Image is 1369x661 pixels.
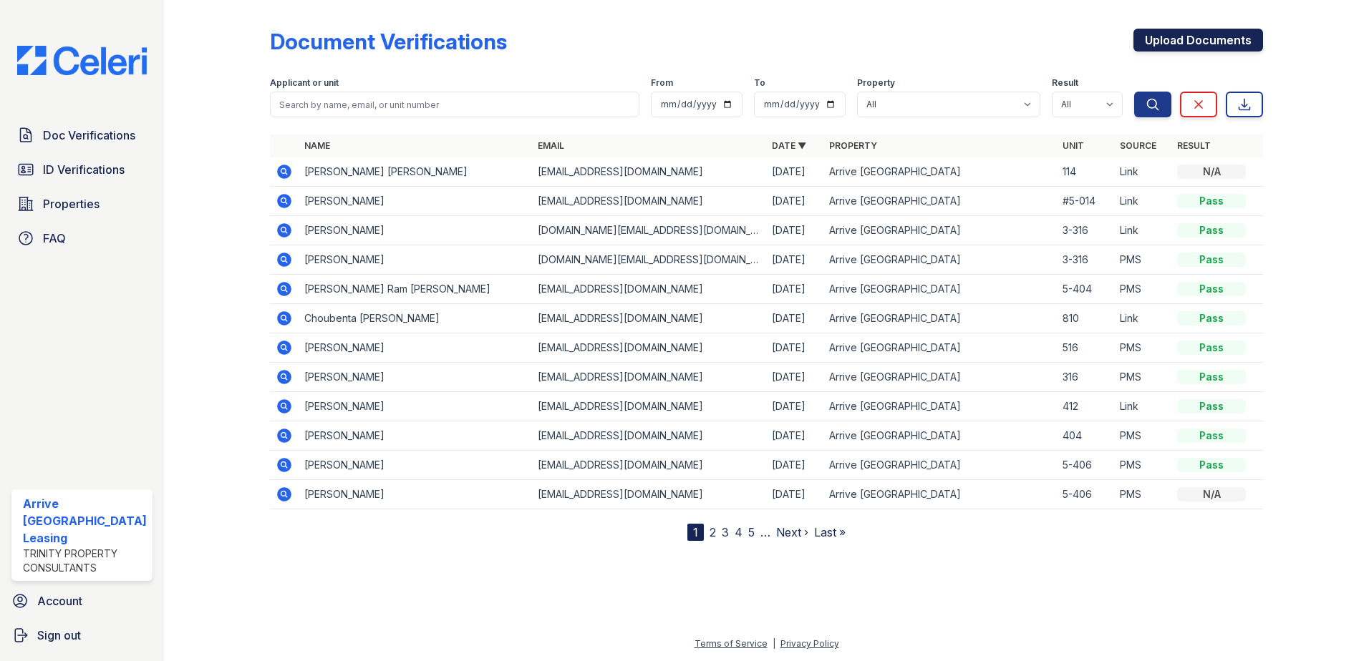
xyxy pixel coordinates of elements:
[766,363,823,392] td: [DATE]
[1177,282,1246,296] div: Pass
[754,77,765,89] label: To
[695,638,768,649] a: Terms of Service
[304,140,330,151] a: Name
[1177,458,1246,472] div: Pass
[299,245,533,275] td: [PERSON_NAME]
[823,480,1058,509] td: Arrive [GEOGRAPHIC_DATA]
[766,216,823,245] td: [DATE]
[37,627,81,644] span: Sign out
[532,421,766,451] td: [EMAIL_ADDRESS][DOMAIN_NAME]
[780,638,839,649] a: Privacy Policy
[299,421,533,451] td: [PERSON_NAME]
[23,547,147,575] div: Trinity Property Consultants
[1177,399,1246,413] div: Pass
[823,275,1058,304] td: Arrive [GEOGRAPHIC_DATA]
[1114,333,1171,363] td: PMS
[1114,451,1171,480] td: PMS
[760,524,770,541] span: …
[857,77,895,89] label: Property
[748,525,755,539] a: 5
[299,451,533,480] td: [PERSON_NAME]
[532,333,766,363] td: [EMAIL_ADDRESS][DOMAIN_NAME]
[299,304,533,333] td: Choubenta [PERSON_NAME]
[823,451,1058,480] td: Arrive [GEOGRAPHIC_DATA]
[651,77,673,89] label: From
[1057,333,1114,363] td: 516
[532,304,766,333] td: [EMAIL_ADDRESS][DOMAIN_NAME]
[1057,275,1114,304] td: 5-404
[766,480,823,509] td: [DATE]
[532,157,766,187] td: [EMAIL_ADDRESS][DOMAIN_NAME]
[1114,245,1171,275] td: PMS
[1114,421,1171,451] td: PMS
[532,216,766,245] td: [DOMAIN_NAME][EMAIL_ADDRESS][DOMAIN_NAME]
[1063,140,1084,151] a: Unit
[773,638,775,649] div: |
[532,451,766,480] td: [EMAIL_ADDRESS][DOMAIN_NAME]
[1114,275,1171,304] td: PMS
[532,245,766,275] td: [DOMAIN_NAME][EMAIL_ADDRESS][DOMAIN_NAME]
[1177,165,1246,179] div: N/A
[1114,392,1171,421] td: Link
[766,245,823,275] td: [DATE]
[1177,223,1246,238] div: Pass
[299,275,533,304] td: [PERSON_NAME] Ram [PERSON_NAME]
[1177,311,1246,325] div: Pass
[270,77,339,89] label: Applicant or unit
[823,333,1058,363] td: Arrive [GEOGRAPHIC_DATA]
[823,392,1058,421] td: Arrive [GEOGRAPHIC_DATA]
[43,161,125,178] span: ID Verifications
[532,392,766,421] td: [EMAIL_ADDRESS][DOMAIN_NAME]
[1057,480,1114,509] td: 5-406
[1057,216,1114,245] td: 3-316
[299,363,533,392] td: [PERSON_NAME]
[829,140,877,151] a: Property
[1057,304,1114,333] td: 810
[823,216,1058,245] td: Arrive [GEOGRAPHIC_DATA]
[538,140,564,151] a: Email
[299,333,533,363] td: [PERSON_NAME]
[1177,341,1246,355] div: Pass
[766,451,823,480] td: [DATE]
[11,190,153,218] a: Properties
[710,525,716,539] a: 2
[299,187,533,216] td: [PERSON_NAME]
[1114,363,1171,392] td: PMS
[11,224,153,253] a: FAQ
[43,127,135,144] span: Doc Verifications
[37,592,82,609] span: Account
[687,524,704,541] div: 1
[1114,187,1171,216] td: Link
[1177,194,1246,208] div: Pass
[823,245,1058,275] td: Arrive [GEOGRAPHIC_DATA]
[1177,429,1246,443] div: Pass
[270,29,507,54] div: Document Verifications
[299,480,533,509] td: [PERSON_NAME]
[6,587,158,615] a: Account
[766,157,823,187] td: [DATE]
[43,230,66,247] span: FAQ
[1177,140,1211,151] a: Result
[270,92,640,117] input: Search by name, email, or unit number
[532,275,766,304] td: [EMAIL_ADDRESS][DOMAIN_NAME]
[1133,29,1263,52] a: Upload Documents
[1120,140,1156,151] a: Source
[1057,363,1114,392] td: 316
[11,155,153,184] a: ID Verifications
[823,421,1058,451] td: Arrive [GEOGRAPHIC_DATA]
[532,187,766,216] td: [EMAIL_ADDRESS][DOMAIN_NAME]
[735,525,742,539] a: 4
[766,304,823,333] td: [DATE]
[6,621,158,650] button: Sign out
[814,525,846,539] a: Last »
[532,480,766,509] td: [EMAIL_ADDRESS][DOMAIN_NAME]
[766,275,823,304] td: [DATE]
[766,392,823,421] td: [DATE]
[1177,370,1246,384] div: Pass
[1177,253,1246,267] div: Pass
[772,140,806,151] a: Date ▼
[823,157,1058,187] td: Arrive [GEOGRAPHIC_DATA]
[23,495,147,547] div: Arrive [GEOGRAPHIC_DATA] Leasing
[43,195,100,212] span: Properties
[766,333,823,363] td: [DATE]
